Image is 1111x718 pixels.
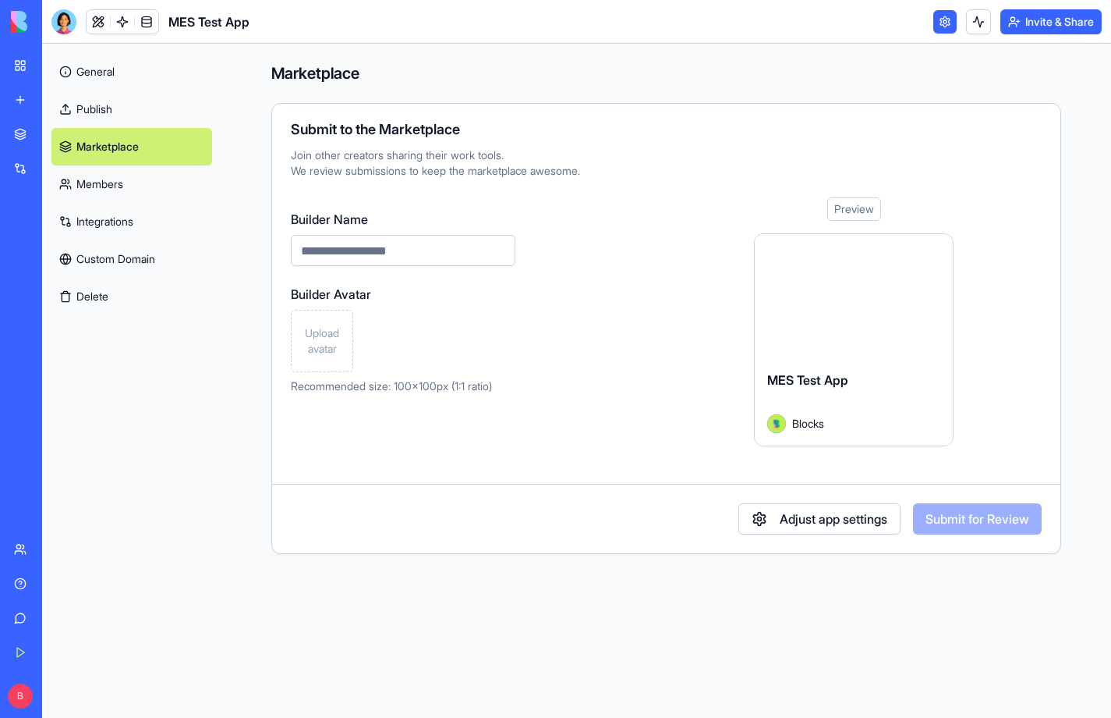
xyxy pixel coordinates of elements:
button: Delete [51,278,212,315]
div: Submit to the Marketplace [291,123,1042,137]
label: Builder Name [291,210,515,229]
div: Preview [827,197,881,221]
a: Marketplace [51,128,212,165]
button: Invite & Share [1000,9,1102,34]
span: Blocks [792,415,824,432]
button: Adjust app settings [738,503,900,535]
a: Members [51,165,212,203]
a: Publish [51,91,212,128]
div: Join other creators sharing their work tools. We review submissions to keep the marketplace awesome. [291,148,1042,179]
a: MES Test AppAvatarBlocks [754,233,954,446]
label: Builder Avatar [291,285,515,304]
p: Recommended size: 100x100px (1:1 ratio) [291,379,515,394]
a: Custom Domain [51,240,212,278]
span: MES Test App [767,372,848,388]
a: General [51,53,212,91]
a: Integrations [51,203,212,240]
span: Upload avatar [298,325,346,357]
span: B [8,684,33,709]
img: logo [11,11,108,33]
img: Avatar [767,414,786,433]
div: Upload avatar [291,310,353,372]
h4: Marketplace [271,62,1061,84]
span: MES Test App [168,12,249,31]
